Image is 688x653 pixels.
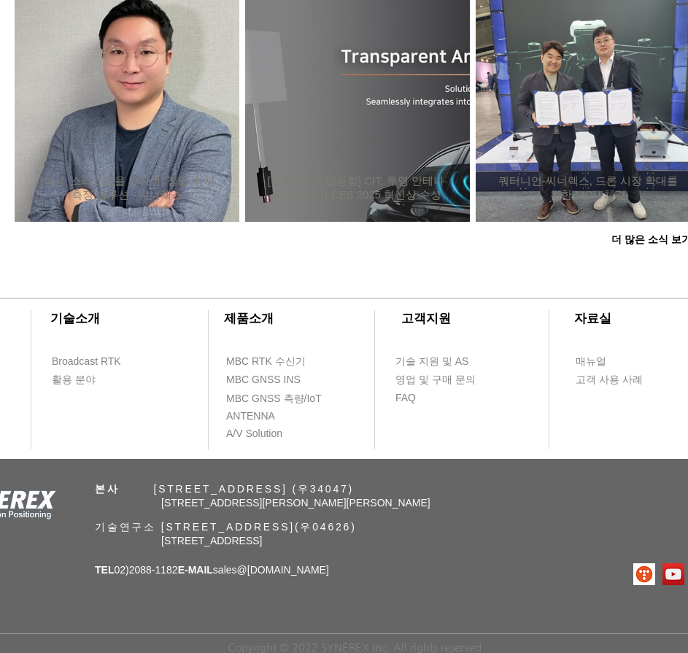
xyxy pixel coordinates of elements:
[224,312,274,325] span: ​제품소개
[50,312,100,325] span: ​기술소개
[161,535,262,546] span: [STREET_ADDRESS]
[498,174,679,202] a: 쿼터니언-씨너렉스, 드론 시장 확대를 위한 MOU 체결
[576,355,606,369] span: 매뉴얼
[662,563,684,585] img: 유튜브 사회 아이콘
[520,590,688,653] iframe: Wix Chat
[226,355,306,369] span: MBC RTK 수신기
[36,174,217,202] a: [혁신, 스타트업을 만나다] 정밀 위치측정 솔루션 - 씨너렉스
[633,563,684,585] ul: SNS 모음
[237,564,329,576] a: @[DOMAIN_NAME]
[267,174,448,202] a: [주간스타트업동향] CIT, 투명 안테나·디스플레이 CES 2025 혁신상 수상 外
[51,352,135,371] a: Broadcast RTK
[161,497,430,509] span: [STREET_ADDRESS][PERSON_NAME][PERSON_NAME]
[226,409,275,424] span: ANTENNA
[633,563,655,585] img: 티스토리로고
[228,641,482,653] span: Copyright © 2022 SYNEREX Inc. All rights reserved
[95,483,354,495] span: ​ [STREET_ADDRESS] (우34047)
[95,483,120,495] span: 본사
[395,371,479,389] a: 영업 및 구매 문의
[51,371,135,389] a: 활용 분야
[225,371,317,389] a: MBC GNSS INS
[226,373,301,387] span: MBC GNSS INS
[395,355,468,369] span: 기술 지원 및 AS
[395,373,476,387] span: 영업 및 구매 문의
[401,312,451,325] span: ​고객지원
[95,521,357,533] span: 기술연구소 [STREET_ADDRESS](우04626)
[226,427,282,441] span: A/V Solution
[52,373,96,387] span: 활용 분야
[574,312,611,325] span: ​자료실
[178,564,213,576] span: E-MAIL
[575,371,659,389] a: 고객 사용 사례
[225,390,353,408] a: MBC GNSS 측량/IoT
[395,389,479,407] a: FAQ
[576,373,643,387] span: 고객 사용 사례
[52,355,121,369] span: Broadcast RTK
[225,407,309,425] a: ANTENNA
[395,391,416,406] span: FAQ
[226,392,322,406] span: MBC GNSS 측량/IoT
[95,564,114,576] span: TEL
[95,564,329,576] span: 02)2088-1182 sales
[395,352,504,371] a: 기술 지원 및 AS
[225,425,309,443] a: A/V Solution
[225,352,335,371] a: MBC RTK 수신기
[575,352,659,371] a: 매뉴얼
